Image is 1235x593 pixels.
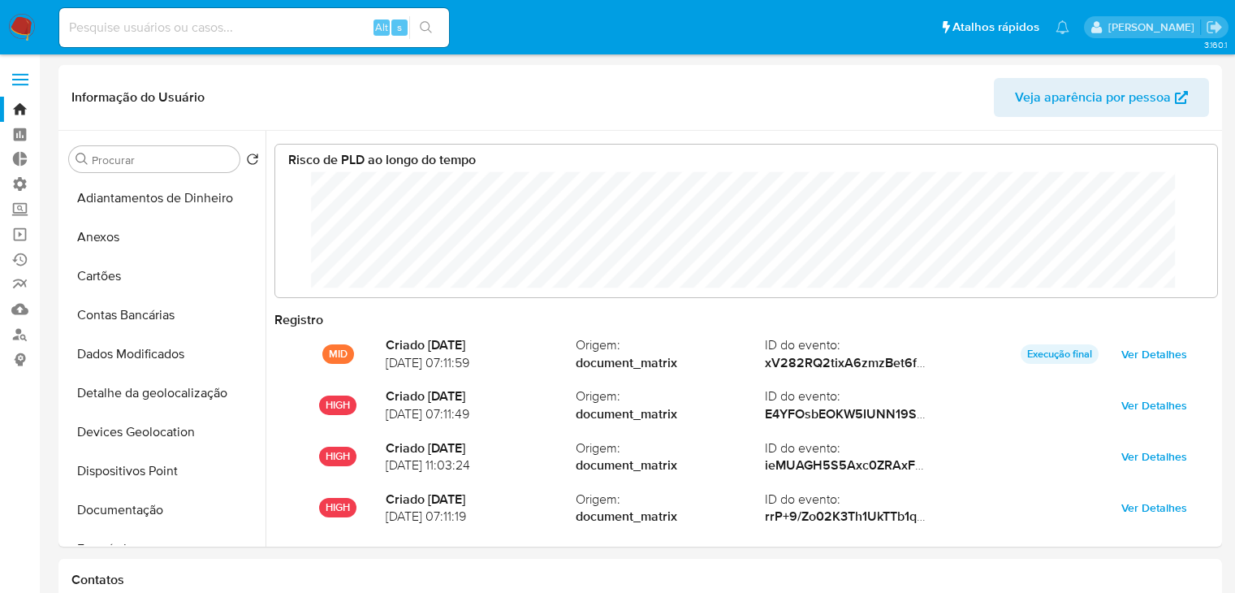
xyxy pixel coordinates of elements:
p: HIGH [319,447,356,466]
h1: Contatos [71,572,1209,588]
span: ID do evento : [765,439,955,457]
p: matias.logusso@mercadopago.com.br [1108,19,1200,35]
button: Adiantamentos de Dinheiro [63,179,266,218]
strong: Criado [DATE] [386,439,576,457]
span: Origem : [576,336,766,354]
strong: Risco de PLD ao longo do tempo [288,150,476,169]
p: HIGH [319,498,356,517]
button: Ver Detalhes [1110,444,1198,470]
strong: Criado [DATE] [386,387,576,405]
strong: Criado [DATE] [386,491,576,509]
span: Ver Detalhes [1121,496,1187,519]
strong: document_matrix [576,354,766,372]
span: [DATE] 07:11:59 [386,354,576,372]
p: MID [322,344,354,364]
button: search-icon [409,16,443,39]
span: s [397,19,402,35]
strong: document_matrix [576,457,766,474]
button: Ver Detalhes [1110,495,1198,521]
span: [DATE] 07:11:19 [386,508,576,526]
button: Documentação [63,491,266,530]
span: Origem : [576,439,766,457]
button: Detalhe da geolocalização [63,374,266,413]
p: Execução final [1021,344,1099,364]
span: Atalhos rápidos [952,19,1039,36]
button: Contas Bancárias [63,296,266,335]
button: Ver Detalhes [1110,341,1198,367]
button: Cartões [63,257,266,296]
span: Veja aparência por pessoa [1015,78,1171,117]
span: [DATE] 07:11:49 [386,405,576,423]
button: Veja aparência por pessoa [994,78,1209,117]
strong: document_matrix [576,508,766,526]
span: Ver Detalhes [1121,343,1187,366]
span: Ver Detalhes [1121,445,1187,468]
span: [DATE] 11:03:24 [386,457,576,474]
span: Alt [375,19,388,35]
a: Sair [1206,19,1223,36]
a: Notificações [1056,20,1069,34]
strong: Criado [DATE] [386,336,576,354]
strong: document_matrix [576,405,766,423]
button: Dados Modificados [63,335,266,374]
span: Origem : [576,491,766,509]
span: ID do evento : [765,387,955,405]
button: Ver Detalhes [1110,392,1198,418]
span: ID do evento : [765,336,955,354]
span: ID do evento : [765,491,955,509]
input: Procurar [92,153,233,167]
button: Retornar ao pedido padrão [246,153,259,171]
span: Ver Detalhes [1121,394,1187,417]
button: Procurar [76,153,89,166]
button: Devices Geolocation [63,413,266,452]
button: Dispositivos Point [63,452,266,491]
p: HIGH [319,396,356,415]
strong: Registro [274,310,323,329]
button: Anexos [63,218,266,257]
span: Origem : [576,387,766,405]
input: Pesquise usuários ou casos... [59,17,449,38]
h1: Informação do Usuário [71,89,205,106]
button: Empréstimos [63,530,266,569]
